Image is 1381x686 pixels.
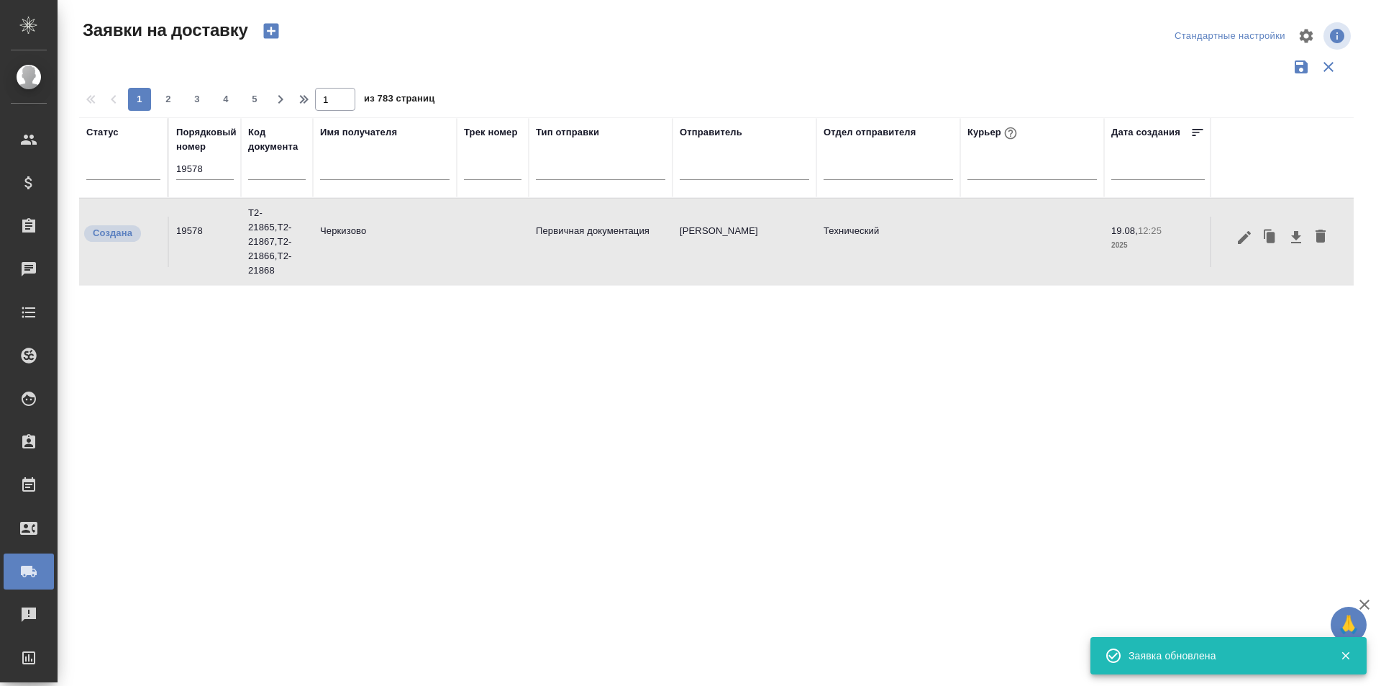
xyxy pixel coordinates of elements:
[1001,124,1020,143] button: При выборе курьера статус заявки автоматически поменяется на «Принята»
[320,125,397,140] div: Имя получателя
[157,88,180,111] button: 2
[157,92,180,107] span: 2
[824,125,916,140] div: Отдел отправителя
[214,88,237,111] button: 4
[169,217,241,267] td: 19578
[1289,19,1323,53] span: Настроить таблицу
[176,125,237,154] div: Порядковый номер
[1232,224,1257,251] button: Редактировать
[1171,25,1289,48] div: split button
[1331,649,1360,662] button: Закрыть
[313,217,457,267] td: Черкизово
[83,224,160,243] div: Новая заявка, еще не передана в работу
[1284,224,1308,251] button: Скачать
[673,217,816,267] td: [PERSON_NAME]
[243,88,266,111] button: 5
[248,125,306,154] div: Код документа
[464,125,518,140] div: Трек номер
[1111,238,1205,253] p: 2025
[1111,225,1138,236] p: 19.08,
[1308,224,1333,251] button: Удалить
[214,92,237,107] span: 4
[680,125,742,140] div: Отправитель
[241,199,313,285] td: Т2-21865,Т2-21867,Т2-21866,Т2-21868
[1138,225,1162,236] p: 12:25
[816,217,960,267] td: Технический
[86,125,119,140] div: Статус
[536,125,599,140] div: Тип отправки
[254,19,288,43] button: Создать
[364,90,434,111] span: из 783 страниц
[186,92,209,107] span: 3
[1315,53,1342,81] button: Сбросить фильтры
[79,19,248,42] span: Заявки на доставку
[529,217,673,267] td: Первичная документация
[1323,22,1354,50] span: Посмотреть информацию
[1336,610,1361,640] span: 🙏
[186,88,209,111] button: 3
[1129,649,1318,663] div: Заявка обновлена
[967,124,1020,143] div: Курьер
[1111,125,1180,140] div: Дата создания
[1287,53,1315,81] button: Сохранить фильтры
[1331,607,1367,643] button: 🙏
[93,226,132,240] p: Создана
[243,92,266,107] span: 5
